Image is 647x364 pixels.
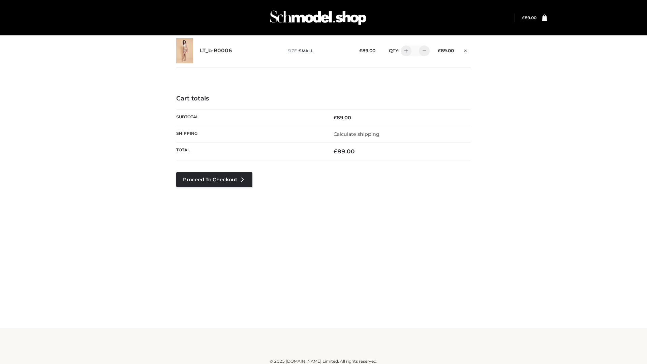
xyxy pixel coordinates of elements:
span: SMALL [299,48,313,53]
img: LT_b-B0006 - SMALL [176,38,193,63]
bdi: 89.00 [334,115,351,121]
span: £ [438,48,441,53]
span: £ [334,115,337,121]
img: Schmodel Admin 964 [268,4,369,31]
th: Subtotal [176,109,323,126]
a: LT_b-B0006 [200,48,232,54]
span: £ [334,148,337,155]
span: £ [522,15,525,20]
th: Total [176,143,323,160]
bdi: 89.00 [522,15,536,20]
span: £ [359,48,362,53]
bdi: 89.00 [359,48,375,53]
th: Shipping [176,126,323,142]
a: £89.00 [522,15,536,20]
a: Calculate shipping [334,131,379,137]
div: QTY: [382,45,427,56]
a: Proceed to Checkout [176,172,252,187]
h4: Cart totals [176,95,471,102]
p: size : [288,48,349,54]
a: Remove this item [461,45,471,54]
bdi: 89.00 [438,48,454,53]
bdi: 89.00 [334,148,355,155]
